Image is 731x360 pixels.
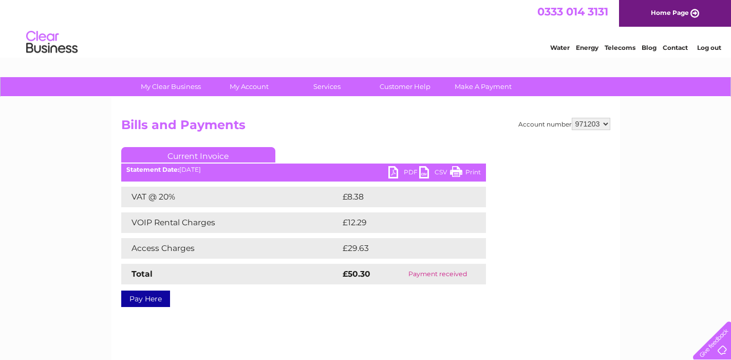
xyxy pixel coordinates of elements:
[285,77,369,96] a: Services
[121,147,275,163] a: Current Invoice
[389,264,485,284] td: Payment received
[663,44,688,51] a: Contact
[126,166,179,173] b: Statement Date:
[537,5,608,18] a: 0333 014 3131
[121,238,340,259] td: Access Charges
[340,187,462,207] td: £8.38
[121,291,170,307] a: Pay Here
[343,269,370,279] strong: £50.30
[26,27,78,58] img: logo.png
[207,77,291,96] a: My Account
[363,77,447,96] a: Customer Help
[388,166,419,181] a: PDF
[121,212,340,233] td: VOIP Rental Charges
[450,166,481,181] a: Print
[576,44,598,51] a: Energy
[123,6,609,50] div: Clear Business is a trading name of Verastar Limited (registered in [GEOGRAPHIC_DATA] No. 3667643...
[340,212,464,233] td: £12.29
[518,118,610,130] div: Account number
[121,187,340,207] td: VAT @ 20%
[441,77,526,96] a: Make A Payment
[605,44,635,51] a: Telecoms
[132,269,153,279] strong: Total
[128,77,213,96] a: My Clear Business
[697,44,721,51] a: Log out
[419,166,450,181] a: CSV
[121,118,610,137] h2: Bills and Payments
[340,238,465,259] td: £29.63
[642,44,657,51] a: Blog
[121,166,486,173] div: [DATE]
[550,44,570,51] a: Water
